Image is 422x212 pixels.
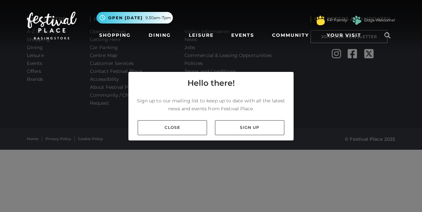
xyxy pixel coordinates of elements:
[327,32,361,39] span: Your Visit
[186,29,216,41] a: Leisure
[187,77,235,89] h4: Hello there!
[269,29,312,41] a: Community
[327,17,347,23] a: FP Family
[138,120,207,135] a: Close
[97,29,133,41] a: Shopping
[97,12,173,24] button: Open [DATE] 9.30am-7pm
[324,29,367,41] a: Your Visit
[27,12,77,39] img: Festival Place Logo
[146,29,174,41] a: Dining
[215,120,284,135] a: Sign up
[145,15,171,21] span: 9.30am-7pm
[134,97,288,113] p: Sign up to our mailing list to keep up to date with all the latest news and events from Festival ...
[364,17,395,23] a: Dogs Welcome!
[108,15,143,21] span: Open [DATE]
[229,29,257,41] a: Events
